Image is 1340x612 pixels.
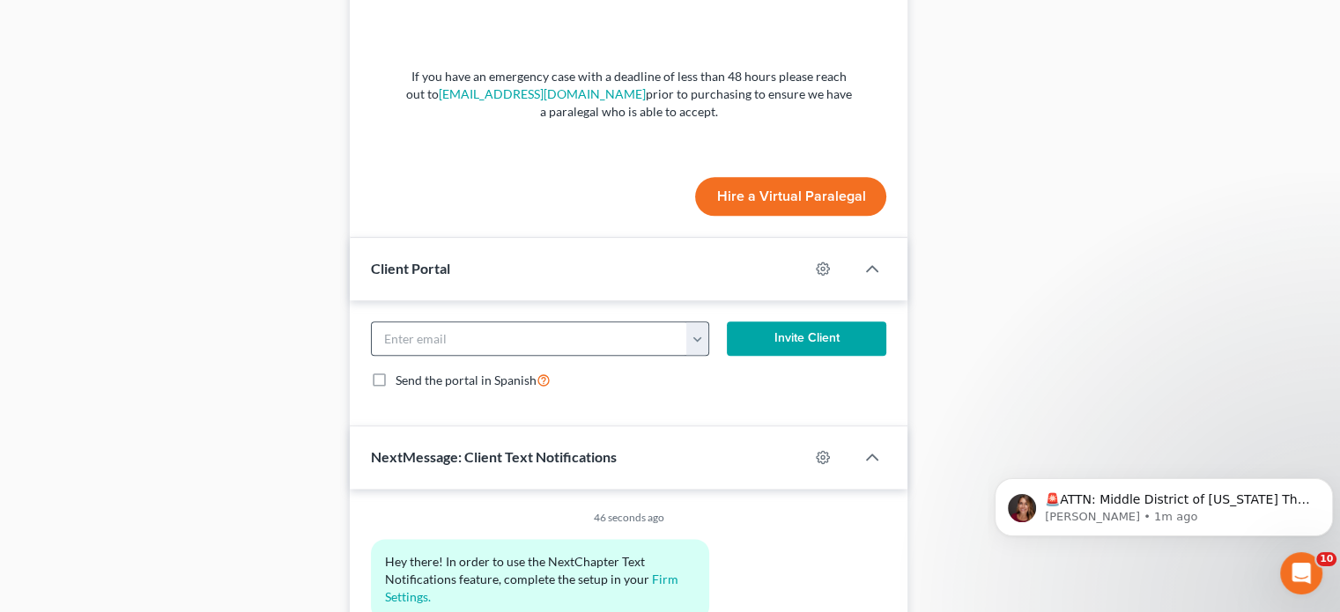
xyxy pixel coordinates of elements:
span: Hey there! In order to use the NextChapter Text Notifications feature, complete the setup in your [385,554,649,586]
div: 46 seconds ago [371,510,886,525]
span: Client Portal [371,260,450,277]
a: [EMAIL_ADDRESS][DOMAIN_NAME] [439,86,646,101]
button: Invite Client [727,321,887,357]
p: If you have an emergency case with a deadline of less than 48 hours please reach out to prior to ... [404,68,853,121]
iframe: Intercom notifications message [988,441,1340,564]
span: 10 [1316,552,1336,566]
span: NextMessage: Client Text Notifications [371,448,617,465]
a: Firm Settings. [385,571,681,604]
button: Hire a Virtual Paralegal [695,177,886,216]
iframe: Intercom live chat [1280,552,1322,594]
input: Enter email [372,322,687,356]
span: Send the portal in Spanish [396,372,537,387]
